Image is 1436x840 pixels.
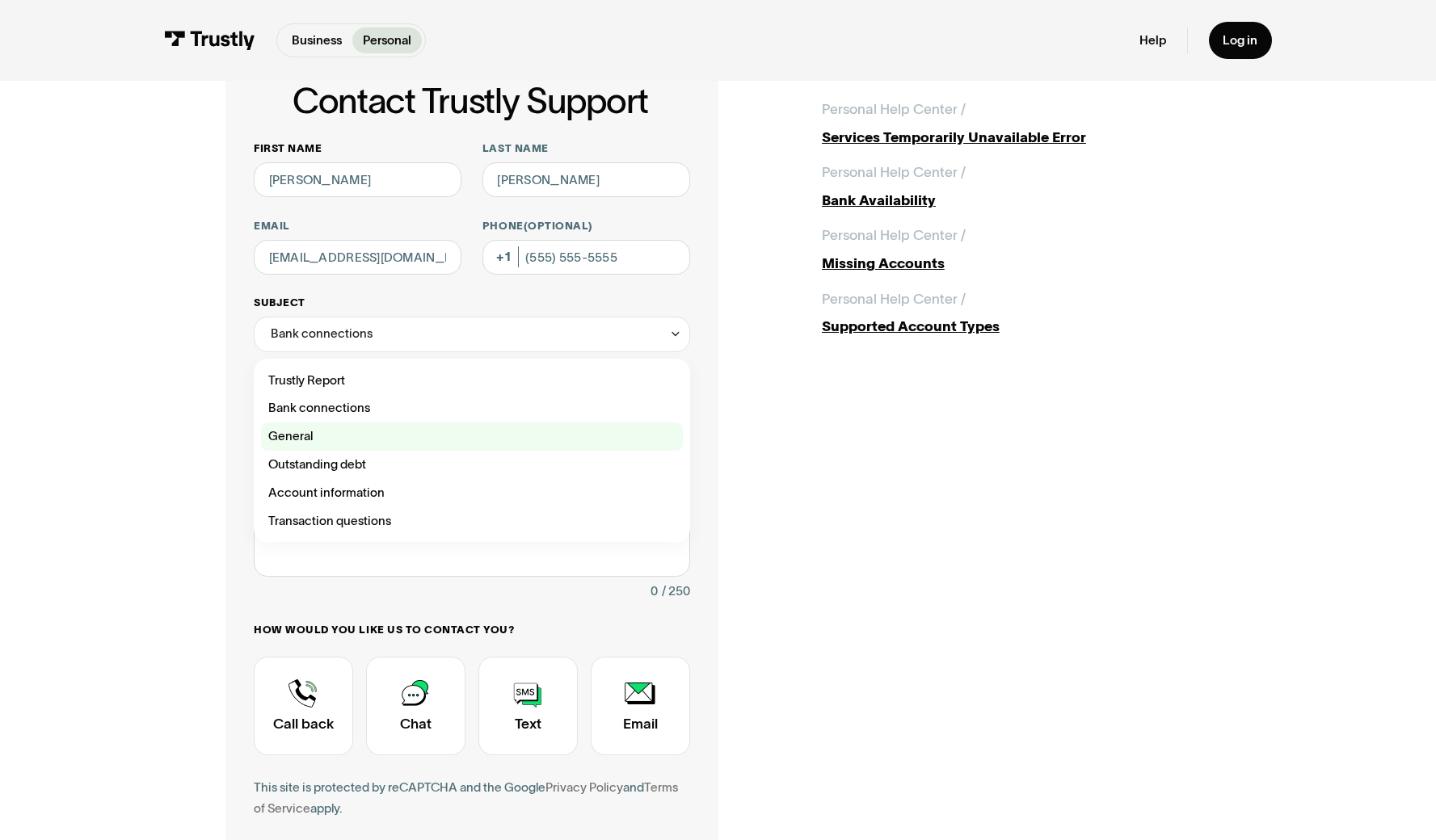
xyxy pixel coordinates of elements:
[1209,22,1272,59] a: Log in
[268,397,370,418] span: Bank connections
[822,190,1211,211] div: Bank Availability
[822,162,966,183] div: Personal Help Center /
[292,31,342,50] p: Business
[822,99,966,120] div: Personal Help Center /
[268,510,391,531] span: Transaction questions
[822,127,1211,148] div: Services Temporarily Unavailable Error
[268,454,366,475] span: Outstanding debt
[1139,32,1166,48] a: Help
[268,482,385,503] span: Account information
[281,27,352,53] a: Business
[822,162,1211,211] a: Personal Help Center /Bank Availability
[271,323,373,344] div: Bank connections
[254,777,690,819] div: This site is protected by reCAPTCHA and the Google and apply.
[482,162,690,198] input: Howard
[251,82,690,120] h1: Contact Trustly Support
[268,370,345,391] span: Trustly Report
[662,581,690,602] div: / 250
[822,316,1211,337] div: Supported Account Types
[822,225,1211,274] a: Personal Help Center /Missing Accounts
[254,623,690,636] label: How would you like us to contact you?
[822,253,1211,274] div: Missing Accounts
[482,141,690,155] label: Last name
[254,317,690,352] div: Bank connections
[164,31,255,50] img: Trustly Logo
[254,141,461,155] label: First name
[254,219,461,233] label: Email
[651,581,658,602] div: 0
[822,225,966,246] div: Personal Help Center /
[822,99,1211,148] a: Personal Help Center /Services Temporarily Unavailable Error
[545,780,623,794] a: Privacy Policy
[268,426,313,447] span: General
[1223,32,1257,48] div: Log in
[822,288,966,309] div: Personal Help Center /
[352,27,422,53] a: Personal
[254,240,461,275] input: alex@mail.com
[482,240,690,275] input: (555) 555-5555
[254,780,678,815] a: Terms of Service
[254,162,461,198] input: Alex
[254,296,690,309] label: Subject
[524,220,593,232] span: (Optional)
[482,219,690,233] label: Phone
[822,288,1211,338] a: Personal Help Center /Supported Account Types
[363,31,411,50] p: Personal
[254,352,690,542] nav: Bank connections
